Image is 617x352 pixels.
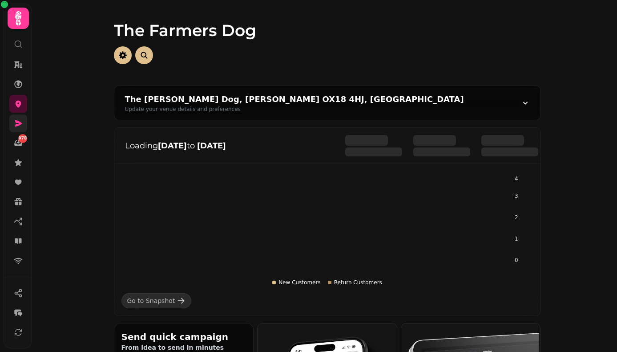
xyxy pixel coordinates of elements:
[515,176,518,182] tspan: 4
[127,296,175,305] div: Go to Snapshot
[125,93,464,106] div: The [PERSON_NAME] Dog, [PERSON_NAME] OX18 4HJ, [GEOGRAPHIC_DATA]
[197,141,226,151] strong: [DATE]
[515,193,518,199] tspan: 3
[121,343,246,352] p: From idea to send in minutes
[19,135,27,142] span: 978
[515,236,518,242] tspan: 1
[121,293,192,308] a: Go to Snapshot
[515,214,518,221] tspan: 2
[9,134,27,152] a: 978
[125,139,327,152] p: Loading to
[121,331,246,343] h2: Send quick campaign
[272,279,321,286] div: New Customers
[125,106,464,113] div: Update your venue details and preferences
[158,141,187,151] strong: [DATE]
[328,279,382,286] div: Return Customers
[515,257,518,263] tspan: 0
